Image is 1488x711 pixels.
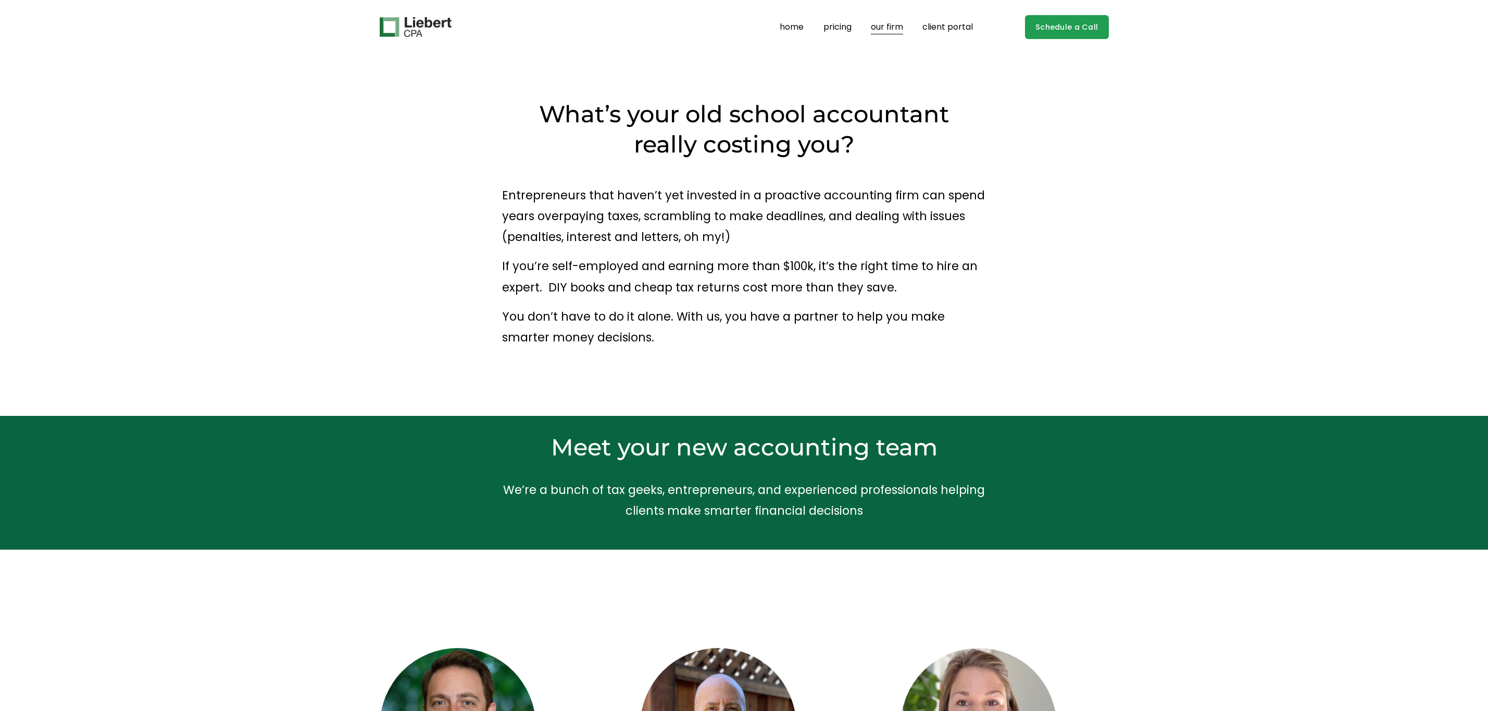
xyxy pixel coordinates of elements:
a: Schedule a Call [1025,15,1109,40]
p: Entrepreneurs that haven’t yet invested in a proactive accounting firm can spend years overpaying... [502,185,986,248]
p: You don’t have to do it alone. With us, you have a partner to help you make smarter money decisions. [502,306,986,348]
img: Liebert CPA [380,17,452,37]
a: pricing [823,19,852,35]
a: home [780,19,804,35]
a: client portal [922,19,973,35]
h2: Meet your new accounting team [502,432,986,462]
p: We’re a bunch of tax geeks, entrepreneurs, and experienced professionals helping clients make sma... [502,479,986,522]
a: our firm [871,19,903,35]
h2: What’s your old school accountant really costing you? [533,99,956,159]
p: If you’re self-employed and earning more than $100k, it’s the right time to hire an expert. DIY b... [502,256,986,298]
